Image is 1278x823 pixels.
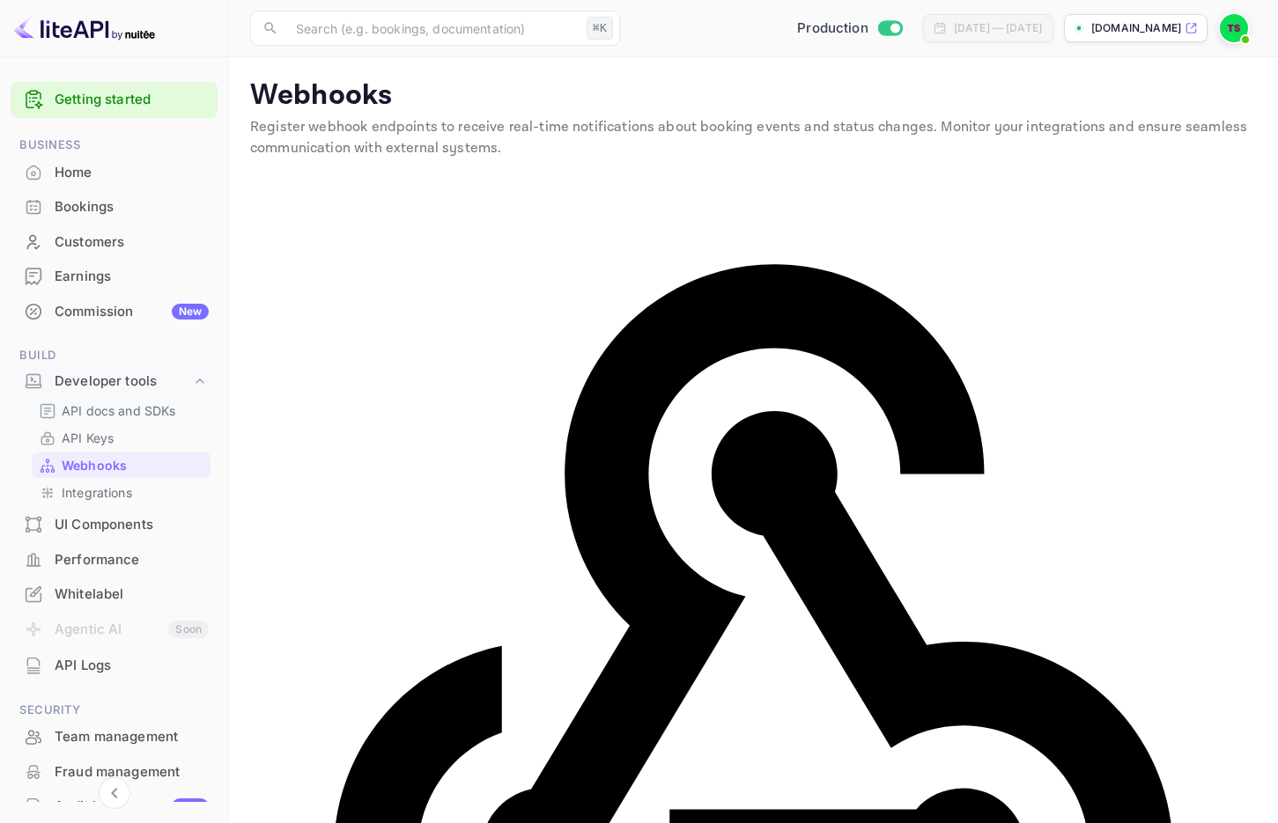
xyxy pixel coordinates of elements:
div: API Logs [55,656,209,676]
div: CommissionNew [11,295,218,329]
div: UI Components [11,508,218,542]
div: Customers [55,232,209,253]
div: Performance [55,550,209,570]
a: Getting started [55,90,209,110]
a: API docs and SDKs [39,401,203,420]
a: Fraud management [11,755,218,788]
div: API Keys [32,425,211,451]
div: Developer tools [11,366,218,397]
div: API Logs [11,649,218,683]
div: New [172,304,209,320]
a: Bookings [11,190,218,223]
p: API Keys [62,429,114,447]
input: Search (e.g. bookings, documentation) [285,11,580,46]
a: Performance [11,543,218,576]
div: Home [55,163,209,183]
div: Bookings [55,197,209,217]
a: API Logs [11,649,218,681]
a: Customers [11,225,218,258]
div: Whitelabel [11,577,218,612]
p: [DOMAIN_NAME] [1091,20,1181,36]
p: Integrations [62,483,132,502]
a: Audit logsNew [11,790,218,822]
a: Home [11,156,218,188]
a: Team management [11,720,218,753]
div: Developer tools [55,371,191,392]
p: Register webhook endpoints to receive real-time notifications about booking events and status cha... [250,117,1257,159]
div: Team management [55,727,209,747]
p: Webhooks [62,456,127,474]
div: New [172,798,209,814]
span: Production [797,18,868,39]
a: UI Components [11,508,218,540]
button: Collapse navigation [99,777,130,809]
a: Webhooks [39,456,203,474]
p: API docs and SDKs [62,401,176,420]
div: Audit logs [55,797,209,817]
div: Performance [11,543,218,577]
span: Build [11,346,218,365]
div: Getting started [11,82,218,118]
div: ⌘K [587,17,613,40]
span: Business [11,136,218,155]
div: API docs and SDKs [32,398,211,423]
div: Whitelabel [55,584,209,605]
div: Switch to Sandbox mode [790,18,909,39]
div: Fraud management [11,755,218,790]
div: Bookings [11,190,218,224]
div: Commission [55,302,209,322]
a: API Keys [39,429,203,447]
a: Integrations [39,483,203,502]
div: Integrations [32,480,211,505]
div: Team management [11,720,218,754]
a: CommissionNew [11,295,218,327]
div: Fraud management [55,762,209,783]
a: Whitelabel [11,577,218,610]
img: LiteAPI logo [14,14,155,42]
div: Earnings [55,267,209,287]
img: Teddie Scott [1220,14,1248,42]
div: Home [11,156,218,190]
div: Webhooks [32,452,211,478]
div: Customers [11,225,218,260]
span: Security [11,701,218,720]
p: Webhooks [250,78,1257,114]
div: UI Components [55,515,209,535]
a: Earnings [11,260,218,292]
div: Earnings [11,260,218,294]
div: [DATE] — [DATE] [954,20,1042,36]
